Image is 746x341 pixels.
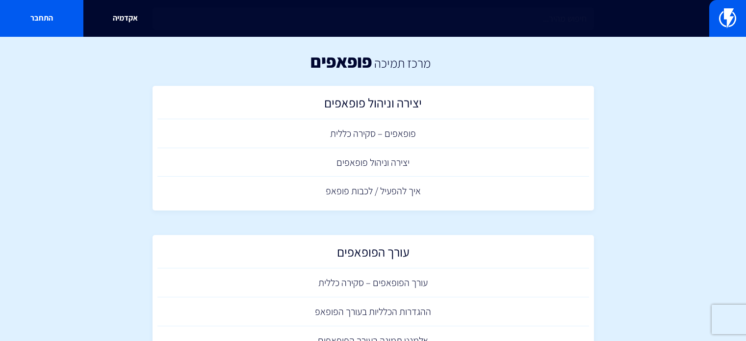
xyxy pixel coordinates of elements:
a: עורך הפופאפים [157,240,589,269]
a: יצירה וניהול פופאפים [157,148,589,177]
a: מרכז תמיכה [374,54,431,71]
a: ההגדרות הכלליות בעורך הפופאפ [157,297,589,326]
a: איך להפעיל / לכבות פופאפ [157,177,589,206]
a: יצירה וניהול פופאפים [157,91,589,120]
a: פופאפים – סקירה כללית [157,119,589,148]
input: חיפוש מהיר... [153,7,594,30]
h2: יצירה וניהול פופאפים [162,96,584,115]
a: עורך הפופאפים – סקירה כללית [157,268,589,297]
h1: פופאפים [310,52,372,71]
h2: עורך הפופאפים [162,245,584,264]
